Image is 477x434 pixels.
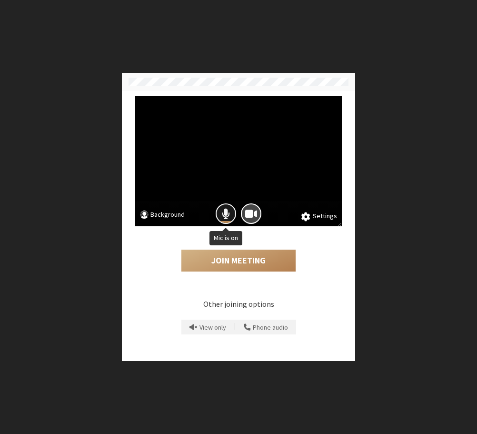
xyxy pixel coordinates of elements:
[240,320,291,335] button: Use your phone for mic and speaker while you view the meeting on this device.
[301,211,337,222] button: Settings
[234,321,236,333] span: |
[241,203,261,224] button: Camera is on
[135,298,342,310] p: Other joining options
[199,324,226,331] span: View only
[253,324,288,331] span: Phone audio
[216,203,236,224] button: Mic is on
[181,250,296,272] button: Join Meeting
[140,210,185,222] button: Background
[186,320,229,335] button: Prevent echo when there is already an active mic and speaker in the room.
